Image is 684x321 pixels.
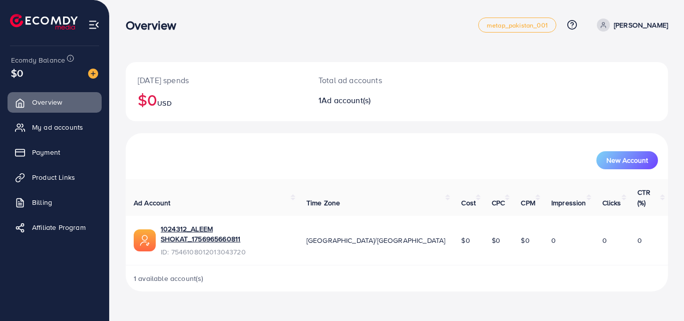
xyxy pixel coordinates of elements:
span: $0 [461,235,470,245]
span: $0 [521,235,529,245]
h2: $0 [138,90,294,109]
p: [DATE] spends [138,74,294,86]
span: Product Links [32,172,75,182]
span: Time Zone [306,198,340,208]
a: Overview [8,92,102,112]
span: metap_pakistan_001 [487,22,548,29]
span: Payment [32,147,60,157]
span: [GEOGRAPHIC_DATA]/[GEOGRAPHIC_DATA] [306,235,446,245]
a: metap_pakistan_001 [478,18,556,33]
span: Overview [32,97,62,107]
span: Billing [32,197,52,207]
a: 1024312_ALEEM SHOKAT_1756965660811 [161,224,290,244]
a: My ad accounts [8,117,102,137]
span: Affiliate Program [32,222,86,232]
img: logo [10,14,78,30]
h3: Overview [126,18,184,33]
img: image [88,69,98,79]
span: Ad account(s) [321,95,371,106]
span: Ad Account [134,198,171,208]
p: [PERSON_NAME] [614,19,668,31]
img: menu [88,19,100,31]
span: CPC [492,198,505,208]
span: 1 available account(s) [134,273,204,283]
span: Impression [551,198,586,208]
span: 0 [637,235,642,245]
span: CPM [521,198,535,208]
span: My ad accounts [32,122,83,132]
span: ID: 7546108012013043720 [161,247,290,257]
span: Ecomdy Balance [11,55,65,65]
span: $0 [492,235,500,245]
img: ic-ads-acc.e4c84228.svg [134,229,156,251]
span: $0 [11,66,23,80]
span: Cost [461,198,476,208]
button: New Account [596,151,658,169]
span: New Account [606,157,648,164]
span: 0 [551,235,556,245]
span: USD [157,98,171,108]
span: 0 [602,235,607,245]
a: Product Links [8,167,102,187]
a: Affiliate Program [8,217,102,237]
span: CTR (%) [637,187,650,207]
a: Payment [8,142,102,162]
span: Clicks [602,198,621,208]
a: Billing [8,192,102,212]
a: [PERSON_NAME] [593,19,668,32]
h2: 1 [318,96,430,105]
p: Total ad accounts [318,74,430,86]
